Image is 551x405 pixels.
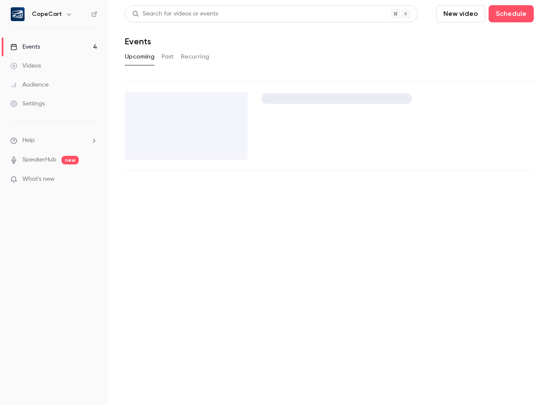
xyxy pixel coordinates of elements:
[11,7,25,21] img: CopeCart
[10,80,49,89] div: Audience
[62,156,79,164] span: new
[489,5,534,22] button: Schedule
[436,5,485,22] button: New video
[132,9,218,19] div: Search for videos or events
[161,50,174,64] button: Past
[125,50,155,64] button: Upcoming
[10,99,45,108] div: Settings
[22,155,56,164] a: SpeakerHub
[32,10,62,19] h6: CopeCart
[22,136,35,145] span: Help
[10,136,97,145] li: help-dropdown-opener
[125,36,151,46] h1: Events
[10,43,40,51] div: Events
[10,62,41,70] div: Videos
[181,50,210,64] button: Recurring
[22,175,55,184] span: What's new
